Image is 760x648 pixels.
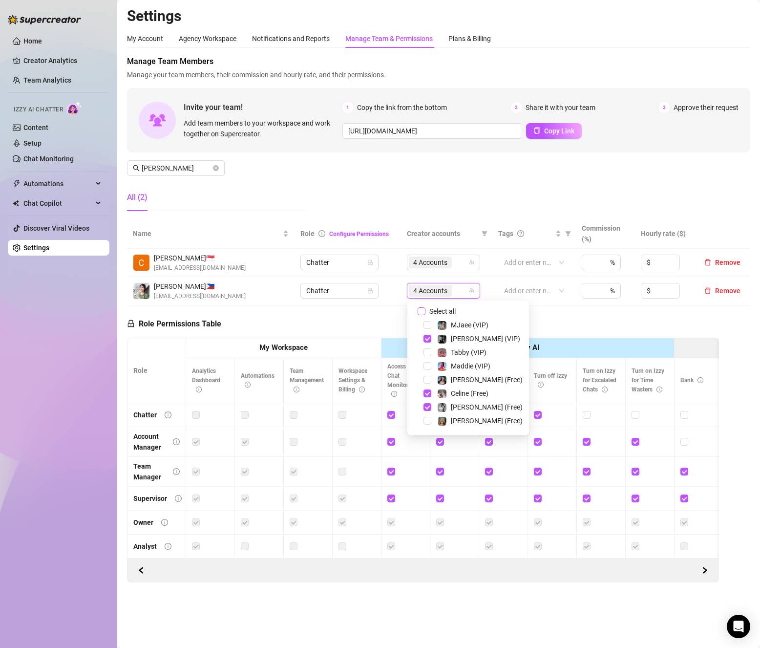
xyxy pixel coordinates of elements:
img: Tabby (VIP) [438,348,446,357]
span: [EMAIL_ADDRESS][DOMAIN_NAME] [154,292,246,301]
span: filter [480,226,489,241]
span: info-circle [173,438,180,445]
span: Copy the link from the bottom [357,102,447,113]
img: Chat Copilot [13,200,19,207]
span: [PERSON_NAME] (Free) [451,417,523,425]
a: Home [23,37,42,45]
span: Select tree node [423,362,431,370]
div: Manage Team & Permissions [345,33,433,44]
div: Owner [133,517,153,528]
span: Select tree node [423,417,431,425]
button: Remove [700,285,744,297]
span: [PERSON_NAME] (Free) [451,376,523,384]
span: right [701,567,708,574]
span: Team Management [290,367,324,393]
span: Select tree node [423,335,431,343]
span: [PERSON_NAME] (Free) [451,403,523,411]
span: Select tree node [423,376,431,384]
div: Plans & Billing [448,33,491,44]
span: info-circle [656,387,662,392]
div: Agency Workspace [179,33,236,44]
strong: My Workspace [259,343,308,352]
span: Select all [425,306,460,317]
a: Discover Viral Videos [23,224,89,232]
span: info-circle [165,543,171,550]
span: Turn off Izzy [534,372,567,389]
span: [PERSON_NAME] 🇸🇬 [154,253,246,263]
span: Role [300,230,315,238]
span: Remove [715,259,740,266]
span: Chatter [306,283,373,298]
span: 2 [511,102,522,113]
span: Copy Link [544,127,574,135]
span: Automations [241,372,274,389]
button: Remove [700,257,744,268]
th: Hourly rate ($) [635,219,695,249]
span: delete [704,287,711,294]
span: Access Izzy - Chat Monitoring [387,363,422,398]
th: Role [127,338,186,403]
a: Setup [23,139,42,147]
span: Invite your team! [184,101,342,113]
img: Maddie (VIP) [438,362,446,371]
span: copy [533,127,540,134]
span: thunderbolt [13,180,21,188]
span: info-circle [294,387,299,392]
span: Tags [498,228,513,239]
span: Manage Team Members [127,56,750,67]
div: Notifications and Reports [252,33,330,44]
span: info-circle [173,468,180,475]
span: info-circle [161,519,168,526]
img: Charlotte Ibay [133,283,149,299]
span: info-circle [391,391,397,397]
span: Creator accounts [407,228,478,239]
span: filter [482,231,487,237]
div: Team Manager [133,461,165,482]
span: info-circle [175,495,182,502]
span: 4 Accounts [409,257,452,268]
div: Supervisor [133,493,167,504]
span: Approve their request [674,102,739,113]
span: lock [367,259,373,265]
span: info-circle [359,387,365,392]
img: Kennedy (Free) [438,403,446,412]
h2: Settings [127,7,750,25]
div: Account Manager [133,431,165,453]
span: Bank [680,377,703,384]
span: MJaee (VIP) [451,321,488,329]
span: Select tree node [423,389,431,397]
span: delete [704,259,711,266]
span: Tabby (VIP) [451,348,486,356]
a: Creator Analytics [23,53,102,68]
div: Open Intercom Messenger [727,615,750,638]
span: lock [367,288,373,294]
a: Team Analytics [23,76,71,84]
span: 1 [342,102,353,113]
span: info-circle [196,387,202,392]
span: info-circle [165,411,171,418]
a: Settings [23,244,49,252]
img: Celine (Free) [438,389,446,398]
a: Chat Monitoring [23,155,74,163]
img: Charlotte Acogido [133,255,149,271]
th: Name [127,219,295,249]
span: team [469,288,475,294]
span: Turn on Izzy for Time Wasters [632,367,664,393]
div: Analyst [133,541,157,552]
img: MJaee (VIP) [438,321,446,330]
button: close-circle [213,165,219,171]
span: info-circle [602,387,608,392]
span: Celine (Free) [451,389,488,397]
span: Select tree node [423,348,431,356]
span: 4 Accounts [413,285,447,296]
img: Ellie (Free) [438,417,446,426]
input: Search members [142,163,211,173]
span: 4 Accounts [413,257,447,268]
button: Scroll Backward [697,562,713,578]
span: Select tree node [423,403,431,411]
span: team [469,259,475,265]
span: Name [133,228,281,239]
div: All (2) [127,192,148,203]
img: AI Chatter [67,101,82,115]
